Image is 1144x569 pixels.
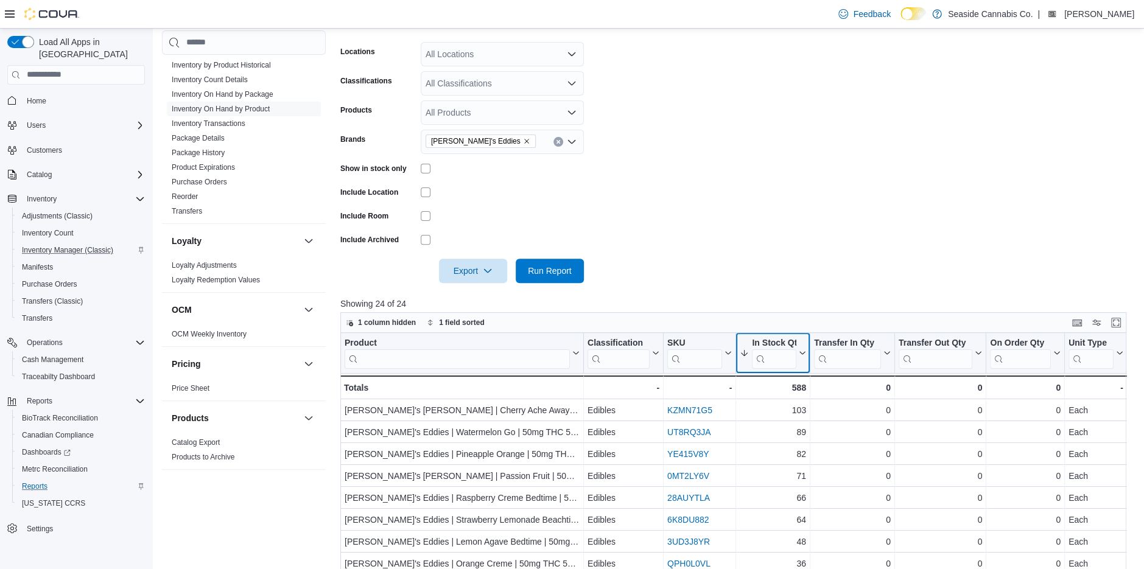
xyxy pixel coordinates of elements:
[17,209,97,223] a: Adjustments (Classic)
[7,87,145,569] nav: Complex example
[814,403,891,417] div: 0
[172,134,225,142] a: Package Details
[27,194,57,204] span: Inventory
[899,337,972,349] div: Transfer Out Qty
[172,105,270,113] a: Inventory On Hand by Product
[345,425,580,439] div: [PERSON_NAME]'s Eddies | Watermelon Go | 50mg THC 50mg THCv
[172,60,271,70] span: Inventory by Product Historical
[27,338,63,347] span: Operations
[172,178,227,186] a: Purchase Orders
[948,7,1033,21] p: Seaside Cannabis Co.
[172,453,234,461] a: Products to Archive
[12,225,150,242] button: Inventory Count
[667,515,709,525] a: 6K8DU882
[345,469,580,483] div: [PERSON_NAME]'s [PERSON_NAME] | Passion Fruit | 50mg 10pk
[17,496,90,511] a: [US_STATE] CCRS
[12,293,150,310] button: Transfers (Classic)
[1069,337,1114,349] div: Unit Type
[2,190,150,208] button: Inventory
[17,294,145,309] span: Transfers (Classic)
[667,427,711,437] a: UT8RQ3JA
[22,522,58,536] a: Settings
[446,259,500,283] span: Export
[667,337,722,349] div: SKU
[17,277,145,291] span: Purchase Orders
[172,304,192,316] h3: OCM
[588,337,650,368] div: Classification
[22,262,53,272] span: Manifests
[1064,7,1134,21] p: [PERSON_NAME]
[22,296,83,306] span: Transfers (Classic)
[2,393,150,410] button: Reports
[2,117,150,134] button: Users
[740,534,806,549] div: 48
[22,335,68,350] button: Operations
[340,164,407,173] label: Show in stock only
[22,355,83,365] span: Cash Management
[172,412,209,424] h3: Products
[172,206,202,216] span: Transfers
[22,464,88,474] span: Metrc Reconciliation
[12,310,150,327] button: Transfers
[2,334,150,351] button: Operations
[12,495,150,512] button: [US_STATE] CCRS
[17,209,145,223] span: Adjustments (Classic)
[162,258,326,292] div: Loyalty
[740,380,806,395] div: 588
[17,277,82,291] a: Purchase Orders
[22,167,145,182] span: Catalog
[301,411,316,425] button: Products
[340,298,1134,310] p: Showing 24 of 24
[667,537,710,546] a: 3UD3J8YR
[17,445,145,459] span: Dashboards
[172,119,245,128] span: Inventory Transactions
[990,337,1051,368] div: On Order Qty
[667,471,709,481] a: 0MT2LY6V
[17,243,145,257] span: Inventory Manager (Classic)
[814,380,891,395] div: 0
[172,207,202,215] a: Transfers
[344,380,580,395] div: Totals
[172,412,299,424] button: Products
[345,337,570,349] div: Product
[172,276,260,284] a: Loyalty Redemption Values
[990,469,1061,483] div: 0
[814,337,881,368] div: Transfer In Qty
[172,260,237,270] span: Loyalty Adjustments
[990,534,1061,549] div: 0
[172,89,273,99] span: Inventory On Hand by Package
[301,302,316,317] button: OCM
[12,351,150,368] button: Cash Management
[814,337,881,349] div: Transfer In Qty
[172,104,270,114] span: Inventory On Hand by Product
[2,92,150,110] button: Home
[345,490,580,505] div: [PERSON_NAME]'s Eddies | Raspberry Creme Bedtime | 50mg THC 100mg CBD 50mg CBN
[17,411,103,425] a: BioTrack Reconciliation
[172,235,202,247] h3: Loyalty
[22,413,98,423] span: BioTrack Reconciliation
[422,315,490,330] button: 1 field sorted
[27,396,52,406] span: Reports
[740,447,806,461] div: 82
[588,380,659,395] div: -
[12,242,150,259] button: Inventory Manager (Classic)
[1070,315,1084,330] button: Keyboard shortcuts
[899,490,982,505] div: 0
[172,148,225,158] span: Package History
[814,425,891,439] div: 0
[588,512,659,527] div: Edibles
[172,148,225,157] a: Package History
[22,94,51,108] a: Home
[22,245,113,255] span: Inventory Manager (Classic)
[22,192,145,206] span: Inventory
[22,143,67,158] a: Customers
[588,469,659,483] div: Edibles
[588,337,659,368] button: Classification
[1069,534,1123,549] div: Each
[1089,315,1104,330] button: Display options
[17,311,145,326] span: Transfers
[172,383,209,393] span: Price Sheet
[528,265,572,277] span: Run Report
[516,259,584,283] button: Run Report
[17,479,52,494] a: Reports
